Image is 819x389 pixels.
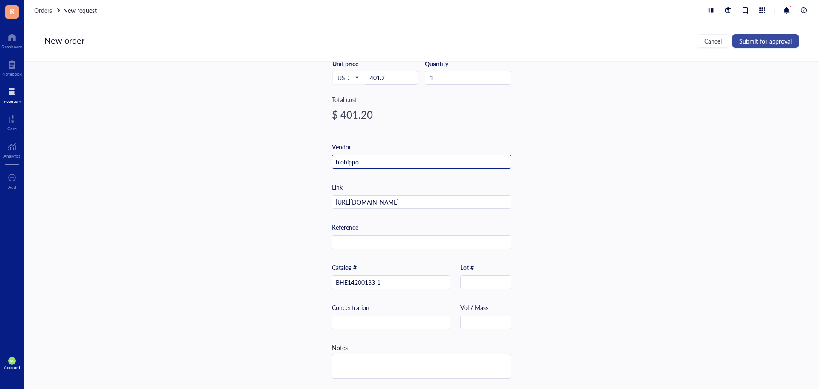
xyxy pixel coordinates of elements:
a: New request [63,6,99,15]
a: Analytics [3,140,20,158]
span: Submit for approval [739,38,792,44]
div: $ 401.20 [332,108,511,121]
div: Add [8,184,16,190]
div: Unit price [332,60,386,67]
div: Inventory [3,99,21,104]
span: Cancel [704,38,722,44]
div: Core [7,126,17,131]
a: Core [7,112,17,131]
span: NG [10,359,14,363]
span: USD [337,74,358,82]
div: Link [332,182,343,192]
div: Catalog # [332,263,357,272]
div: Vol / Mass [460,303,488,312]
div: Reference [332,222,358,232]
a: Notebook [2,58,22,76]
div: Concentration [332,303,369,312]
div: Notebook [2,71,22,76]
div: Lot # [460,263,474,272]
div: Analytics [3,153,20,158]
div: Quantity [425,60,511,67]
button: Submit for approval [732,34,799,48]
a: Dashboard [1,30,23,49]
a: Inventory [3,85,21,104]
span: Orders [34,6,52,15]
div: Vendor [332,142,351,152]
div: Notes [332,343,348,352]
span: R [10,6,14,16]
a: Orders [34,6,61,15]
div: New order [44,34,84,48]
button: Cancel [697,34,729,48]
div: Total cost [332,95,511,104]
div: Dashboard [1,44,23,49]
div: Account [4,365,20,370]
